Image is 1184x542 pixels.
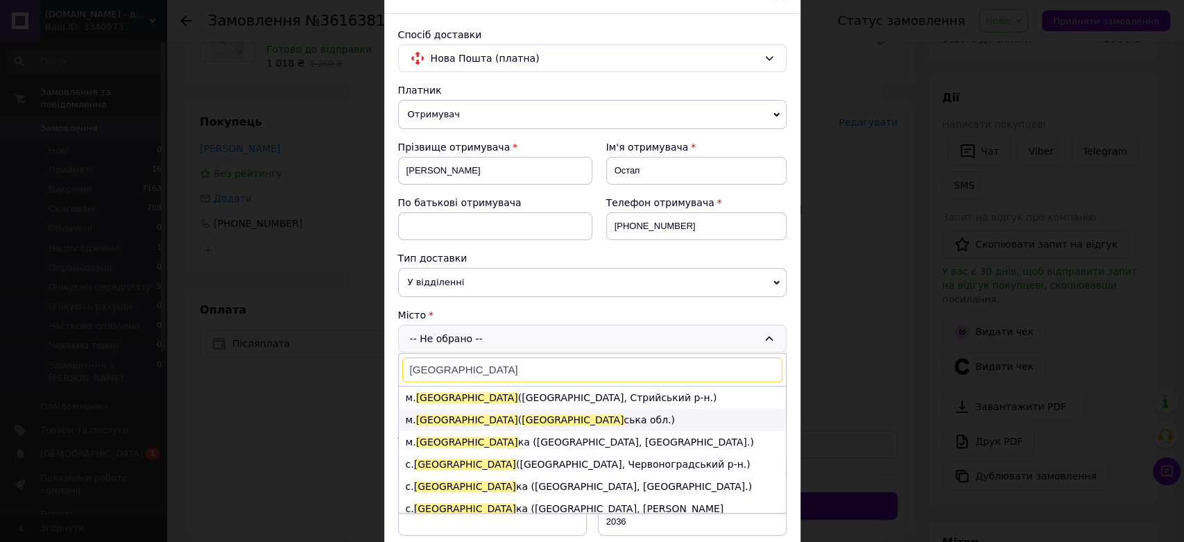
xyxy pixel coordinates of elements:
div: Спосіб доставки [398,28,787,42]
span: Ім'я отримувача [606,142,689,153]
span: [GEOGRAPHIC_DATA] [522,414,624,425]
div: Місто [398,308,787,322]
span: Отримувач [398,100,787,129]
span: Телефон отримувача [606,197,714,208]
span: [GEOGRAPHIC_DATA] [414,503,516,514]
span: По батькові отримувача [398,197,522,208]
span: [GEOGRAPHIC_DATA] [416,392,518,403]
input: Знайти [402,357,782,382]
span: Платник [398,85,442,96]
li: с. ([GEOGRAPHIC_DATA], Червоноградський р-н.) [399,453,786,475]
span: [GEOGRAPHIC_DATA] [414,459,516,470]
div: -- Не обрано -- [398,325,787,353]
li: м. ([GEOGRAPHIC_DATA], Стрийський р-н.) [399,387,786,409]
li: с. ка ([GEOGRAPHIC_DATA], [PERSON_NAME][GEOGRAPHIC_DATA]. [GEOGRAPHIC_DATA]) [399,498,786,535]
span: [GEOGRAPHIC_DATA] [416,437,518,448]
input: +380 [606,212,787,240]
span: Прізвище отримувача [398,142,511,153]
li: м. ( ська обл.) [399,409,786,431]
li: м. ка ([GEOGRAPHIC_DATA], [GEOGRAPHIC_DATA].) [399,431,786,453]
span: [GEOGRAPHIC_DATA] [414,481,516,492]
li: с. ка ([GEOGRAPHIC_DATA], [GEOGRAPHIC_DATA].) [399,475,786,498]
span: [GEOGRAPHIC_DATA] [416,414,518,425]
span: У відділенні [398,268,787,297]
span: Нова Пошта (платна) [431,51,758,66]
span: Тип доставки [398,253,467,264]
